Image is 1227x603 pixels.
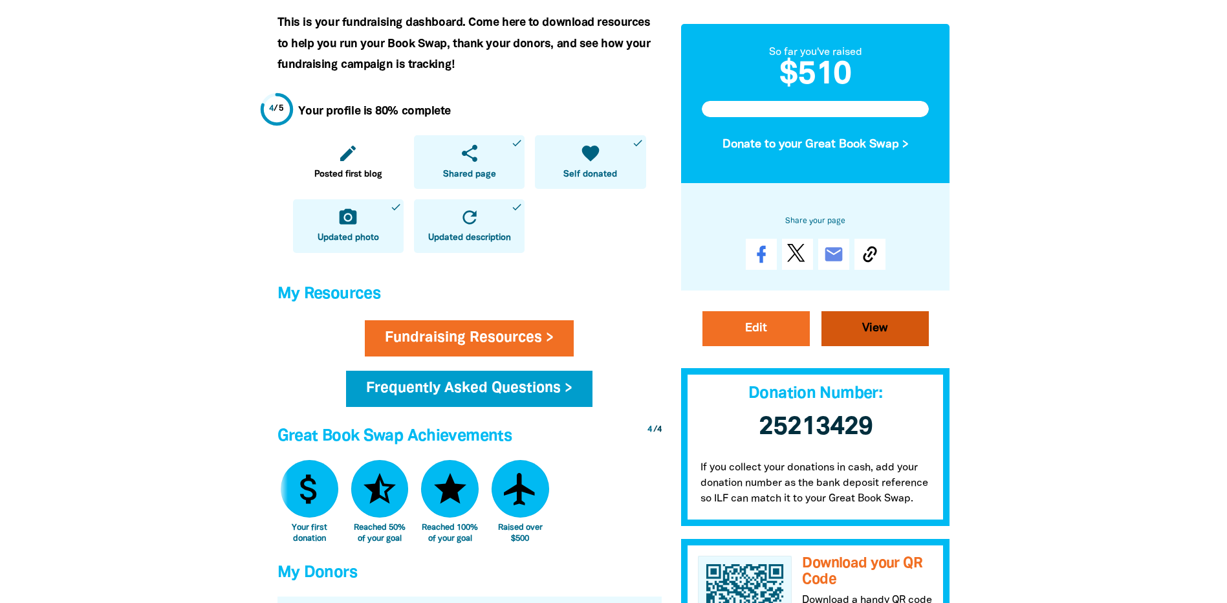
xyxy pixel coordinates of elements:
[702,215,929,229] h6: Share your page
[269,103,284,115] div: / 5
[277,287,381,301] span: My Resources
[269,105,274,113] span: 4
[277,17,651,70] span: This is your fundraising dashboard. Come here to download resources to help you run your Book Swa...
[277,565,357,580] span: My Donors
[338,207,358,228] i: camera_alt
[818,239,849,270] a: email
[647,426,652,433] span: 4
[782,239,813,270] a: Post
[702,128,929,163] button: Donate to your Great Book Swap >
[346,371,592,407] a: Frequently Asked Questions >
[854,239,885,270] button: Copy Link
[414,199,525,253] a: refreshUpdated descriptiondone
[338,143,358,164] i: edit
[702,45,929,60] div: So far you've raised
[501,470,539,509] i: airplanemode_active
[511,201,523,213] i: done
[759,415,873,439] span: 25213429
[290,470,329,509] i: attach_money
[414,135,525,189] a: shareShared pagedone
[459,207,480,228] i: refresh
[647,424,662,436] div: / 4
[702,311,810,346] a: Edit
[802,556,933,587] h3: Download your QR Code
[821,311,929,346] a: View
[277,424,662,450] h4: Great Book Swap Achievements
[563,168,617,181] span: Self donated
[365,320,574,356] a: Fundraising Resources >
[431,470,470,509] i: star
[823,244,844,265] i: email
[318,232,379,245] span: Updated photo
[535,135,646,189] a: favoriteSelf donateddone
[428,232,511,245] span: Updated description
[681,447,950,526] p: If you collect your donations in cash, add your donation number as the bank deposit reference so ...
[281,523,338,544] div: Your first donation
[390,201,402,213] i: done
[298,106,451,116] strong: Your profile is 80% complete
[511,137,523,149] i: done
[293,199,404,253] a: camera_altUpdated photodone
[580,143,601,164] i: favorite
[632,137,644,149] i: done
[293,135,404,189] a: editPosted first blog
[746,239,777,270] a: Share
[702,60,929,91] h2: $510
[443,168,496,181] span: Shared page
[492,523,549,544] div: Raised over $500
[459,143,480,164] i: share
[748,386,882,401] span: Donation Number:
[314,168,382,181] span: Posted first blog
[351,523,409,544] div: Reached 50% of your goal
[421,523,479,544] div: Reached 100% of your goal
[360,470,399,509] i: star_half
